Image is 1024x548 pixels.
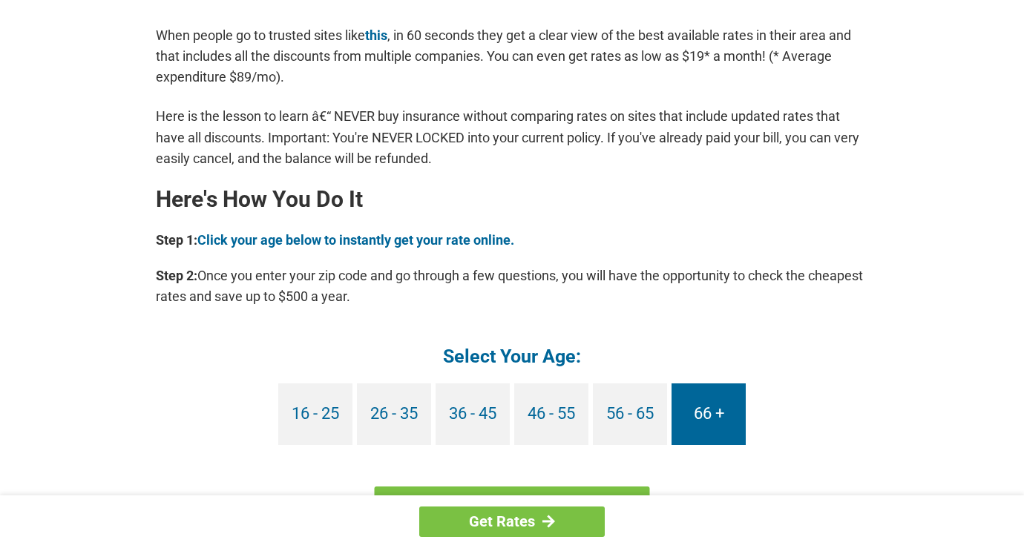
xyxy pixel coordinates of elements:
h4: Select Your Age: [156,344,868,369]
a: Find My Rate - Enter Zip Code [375,486,650,529]
a: Click your age below to instantly get your rate online. [197,232,514,248]
b: Step 2: [156,268,197,283]
p: Once you enter your zip code and go through a few questions, you will have the opportunity to che... [156,265,868,307]
a: Get Rates [419,506,605,537]
a: 56 - 65 [593,383,667,445]
h2: Here's How You Do It [156,188,868,211]
a: 36 - 45 [436,383,510,445]
p: Here is the lesson to learn â€“ NEVER buy insurance without comparing rates on sites that include... [156,106,868,168]
a: this [365,27,387,43]
b: Step 1: [156,232,197,248]
a: 66 + [672,383,746,445]
a: 46 - 55 [514,383,588,445]
a: 16 - 25 [278,383,352,445]
a: 26 - 35 [357,383,431,445]
p: When people go to trusted sites like , in 60 seconds they get a clear view of the best available ... [156,25,868,88]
